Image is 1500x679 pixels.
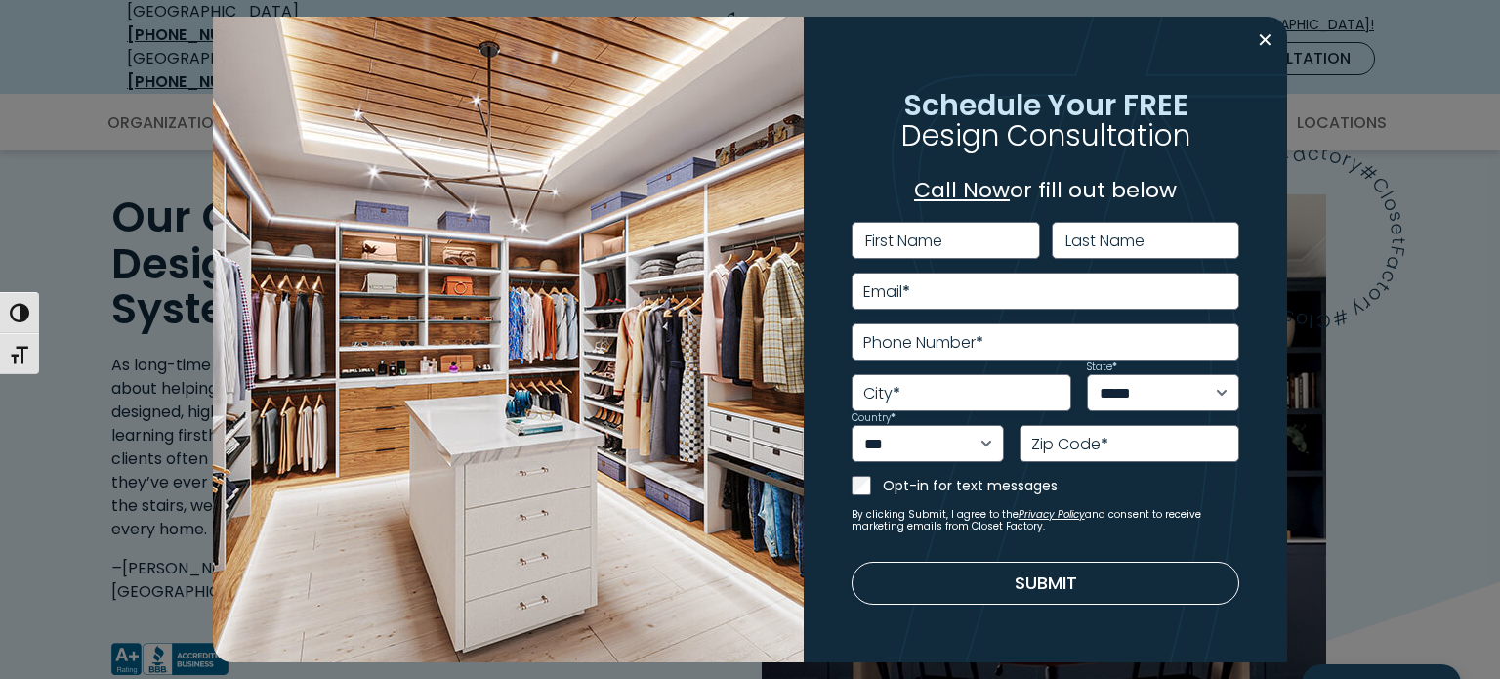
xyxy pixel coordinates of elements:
a: Call Now [914,175,1010,205]
label: State [1087,362,1117,372]
label: Phone Number [863,335,983,351]
label: Zip Code [1031,437,1108,452]
label: Email [863,284,910,300]
p: or fill out below [852,174,1240,206]
a: Privacy Policy [1019,507,1085,522]
button: Submit [852,562,1240,605]
button: Close modal [1251,24,1279,56]
span: Design Consultation [901,114,1190,156]
label: Last Name [1065,233,1145,249]
img: Walk in closet with island [213,17,804,676]
label: Country [852,413,896,423]
small: By clicking Submit, I agree to the and consent to receive marketing emails from Closet Factory. [852,509,1240,532]
label: First Name [865,233,942,249]
label: Opt-in for text messages [883,476,1240,495]
span: Schedule Your FREE [903,83,1188,125]
label: City [863,386,900,402]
